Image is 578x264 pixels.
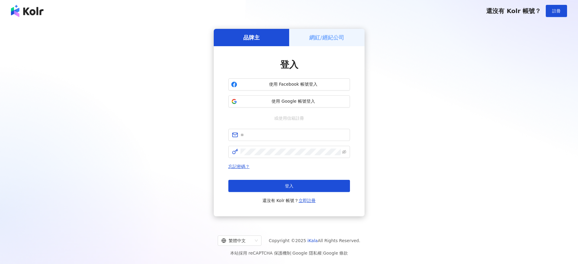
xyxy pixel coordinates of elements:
a: 立即註冊 [299,198,316,203]
span: Copyright © 2025 All Rights Reserved. [269,237,360,244]
img: logo [11,5,43,17]
button: 登入 [228,180,350,192]
span: 登入 [285,183,293,188]
span: 註冊 [552,9,561,13]
span: 使用 Facebook 帳號登入 [240,81,347,87]
span: 登入 [280,59,298,70]
button: 使用 Facebook 帳號登入 [228,78,350,91]
a: Google 隱私權 [292,251,322,255]
a: 忘記密碼？ [228,164,250,169]
button: 註冊 [546,5,567,17]
span: | [322,251,323,255]
span: 本站採用 reCAPTCHA 保護機制 [230,249,348,257]
a: iKala [307,238,318,243]
span: 或使用信箱註冊 [270,115,308,122]
span: | [291,251,292,255]
a: Google 條款 [323,251,348,255]
h5: 網紅/經紀公司 [309,34,344,41]
span: 還沒有 Kolr 帳號？ [262,197,316,204]
h5: 品牌主 [243,34,260,41]
span: 使用 Google 帳號登入 [240,98,347,105]
button: 使用 Google 帳號登入 [228,95,350,108]
span: eye-invisible [342,150,346,154]
span: 還沒有 Kolr 帳號？ [486,7,541,15]
div: 繁體中文 [221,236,252,245]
